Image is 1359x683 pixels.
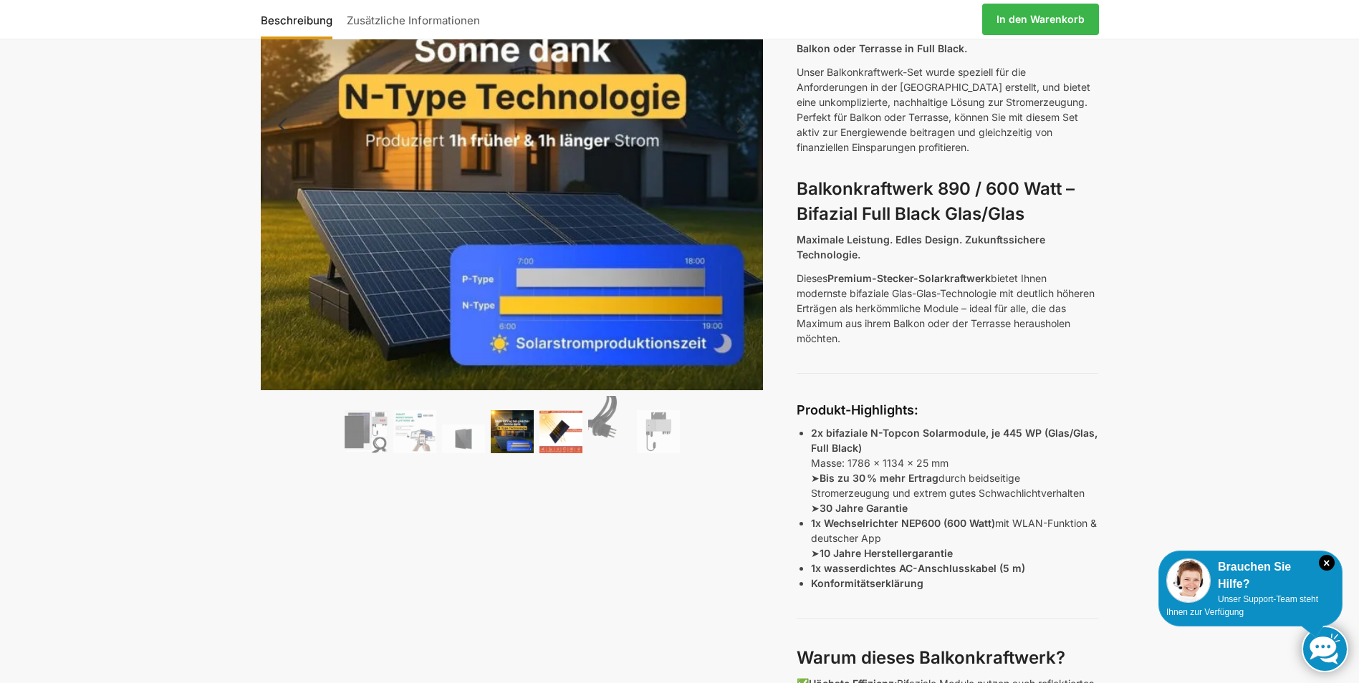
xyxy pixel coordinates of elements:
[827,272,991,284] strong: Premium-Stecker-Solarkraftwerk
[491,410,534,453] img: Balkonkraftwerk 900/600 Watt bificial Glas/Glas – Bild 4
[393,410,436,453] img: Balkonkraftwerk 900/600 Watt bificial Glas/Glas – Bild 2
[820,547,953,559] strong: 10 Jahre Herstellergarantie
[797,178,1075,224] strong: Balkonkraftwerk 890 / 600 Watt – Bifazial Full Black Glas/Glas
[1166,558,1211,603] img: Customer service
[820,502,908,514] strong: 30 Jahre Garantie
[811,515,1098,561] p: mit WLAN-Funktion & deutscher App ➤
[811,562,1025,574] strong: 1x wasserdichtes AC-Anschlusskabel (5 m)
[797,64,1098,155] p: Unser Balkonkraftwerk-Set wurde speziell für die Anforderungen in der [GEOGRAPHIC_DATA] erstellt,...
[797,647,1065,668] strong: Warum dieses Balkonkraftwerk?
[1319,555,1335,571] i: Schließen
[340,2,487,37] a: Zusätzliche Informationen
[345,410,388,453] img: Bificiales Hochleistungsmodul
[1166,558,1335,593] div: Brauchen Sie Hilfe?
[820,472,938,484] strong: Bis zu 30 % mehr Ertrag
[442,425,485,453] img: Maysun
[811,577,923,589] strong: Konformitätserklärung
[797,233,1045,261] strong: Maximale Leistung. Edles Design. Zukunftssichere Technologie.
[982,4,1099,35] a: In den Warenkorb
[811,517,995,529] strong: 1x Wechselrichter NEP600 (600 Watt)
[797,271,1098,346] p: Dieses bietet Ihnen modernste bifaziale Glas-Glas-Technologie mit deutlich höheren Erträgen als h...
[797,27,1066,54] strong: 890/600 Watt Komplett-Set Stecker-Solarkraftwerk für Balkon oder Terrasse in Full Black.
[261,2,340,37] a: Beschreibung
[797,402,918,417] strong: Produkt-Highlights:
[811,425,1098,515] p: Masse: 1786 x 1134 x 25 mm ➤ durch beidseitige Stromerzeugung und extrem gutes Schwachlichtverhal...
[588,396,631,453] img: Anschlusskabel-3meter_schweizer-stecker
[637,410,680,453] img: Balkonkraftwerk 900/600 Watt bificial Glas/Glas – Bild 7
[811,427,1098,454] strong: 2x bifaziale N-Topcon Solarmodule, je 445 WP (Glas/Glas, Full Black)
[1166,594,1318,617] span: Unser Support-Team steht Ihnen zur Verfügung
[539,410,582,453] img: Bificial 30 % mehr Leistung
